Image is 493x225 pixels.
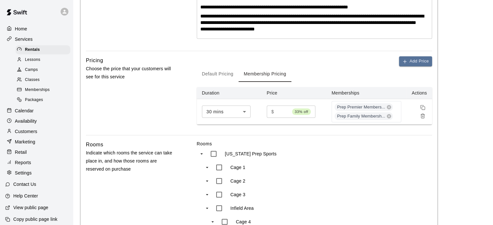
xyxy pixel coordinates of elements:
[13,216,57,222] p: Copy public page link
[15,170,32,176] p: Settings
[16,95,73,105] a: Packages
[15,118,37,124] p: Availability
[335,112,393,120] div: Prep Family Membersh...
[5,158,68,167] a: Reports
[16,85,73,95] a: Memberships
[16,65,73,75] a: Camps
[335,104,388,110] span: Prep Premier Members...
[230,191,245,198] p: Cage 3
[418,103,427,112] button: Duplicate price
[15,149,27,155] p: Retail
[16,55,73,65] a: Lessons
[5,127,68,136] a: Customers
[86,149,176,174] p: Indicate which rooms the service can take place in, and how those rooms are reserved on purchase
[15,139,35,145] p: Marketing
[16,55,70,64] div: Lessons
[197,66,239,82] button: Default Pricing
[5,24,68,34] a: Home
[13,204,48,211] p: View public page
[335,113,388,119] span: Prep Family Membersh...
[16,65,70,74] div: Camps
[15,26,27,32] p: Home
[16,75,73,85] a: Classes
[335,103,393,111] div: Prep Premier Members...
[406,87,432,99] th: Actions
[197,87,262,99] th: Duration
[16,45,70,54] div: Rentals
[5,147,68,157] a: Retail
[25,47,40,53] span: Rentals
[25,77,40,83] span: Classes
[239,66,291,82] button: Membership Pricing
[230,164,245,171] p: Cage 1
[5,137,68,147] a: Marketing
[5,168,68,178] a: Settings
[16,85,70,95] div: Memberships
[418,112,427,120] button: Remove price
[399,56,432,66] button: Add Price
[16,45,73,55] a: Rentals
[25,97,43,103] span: Packages
[262,87,326,99] th: Price
[13,181,36,187] p: Contact Us
[86,56,103,65] h6: Pricing
[16,96,70,105] div: Packages
[86,141,103,149] h6: Rooms
[271,108,274,115] p: $
[230,205,254,211] p: Infield Area
[86,65,176,81] p: Choose the price that your customers will see for this service
[15,107,34,114] p: Calendar
[5,34,68,44] a: Services
[236,219,251,225] p: Cage 4
[5,116,68,126] a: Availability
[292,108,311,115] span: 33% off
[326,87,406,99] th: Memberships
[230,178,245,184] p: Cage 2
[5,106,68,116] a: Calendar
[202,106,251,118] div: 30 mins
[15,159,31,166] p: Reports
[225,151,276,157] p: [US_STATE] Prep Sports
[25,67,38,73] span: Camps
[15,36,33,42] p: Services
[25,57,41,63] span: Lessons
[197,141,432,147] label: Rooms
[15,128,37,135] p: Customers
[16,75,70,84] div: Classes
[25,87,50,93] span: Memberships
[13,193,38,199] p: Help Center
